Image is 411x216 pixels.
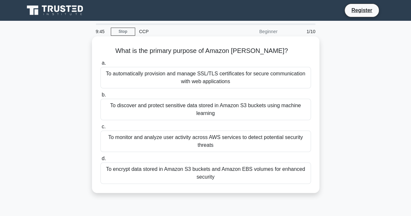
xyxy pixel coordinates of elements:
div: 9:45 [92,25,111,38]
div: To discover and protect sensitive data stored in Amazon S3 buckets using machine learning [100,99,311,120]
div: CCP [135,25,225,38]
span: b. [102,92,106,97]
span: d. [102,156,106,161]
span: c. [102,124,106,129]
div: 1/10 [281,25,319,38]
div: To automatically provision and manage SSL/TLS certificates for secure communication with web appl... [100,67,311,88]
span: a. [102,60,106,66]
a: Register [347,6,376,14]
div: To monitor and analyze user activity across AWS services to detect potential security threats [100,131,311,152]
div: To encrypt data stored in Amazon S3 buckets and Amazon EBS volumes for enhanced security [100,162,311,184]
div: Beginner [225,25,281,38]
a: Stop [111,28,135,36]
h5: What is the primary purpose of Amazon [PERSON_NAME]? [100,47,312,55]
